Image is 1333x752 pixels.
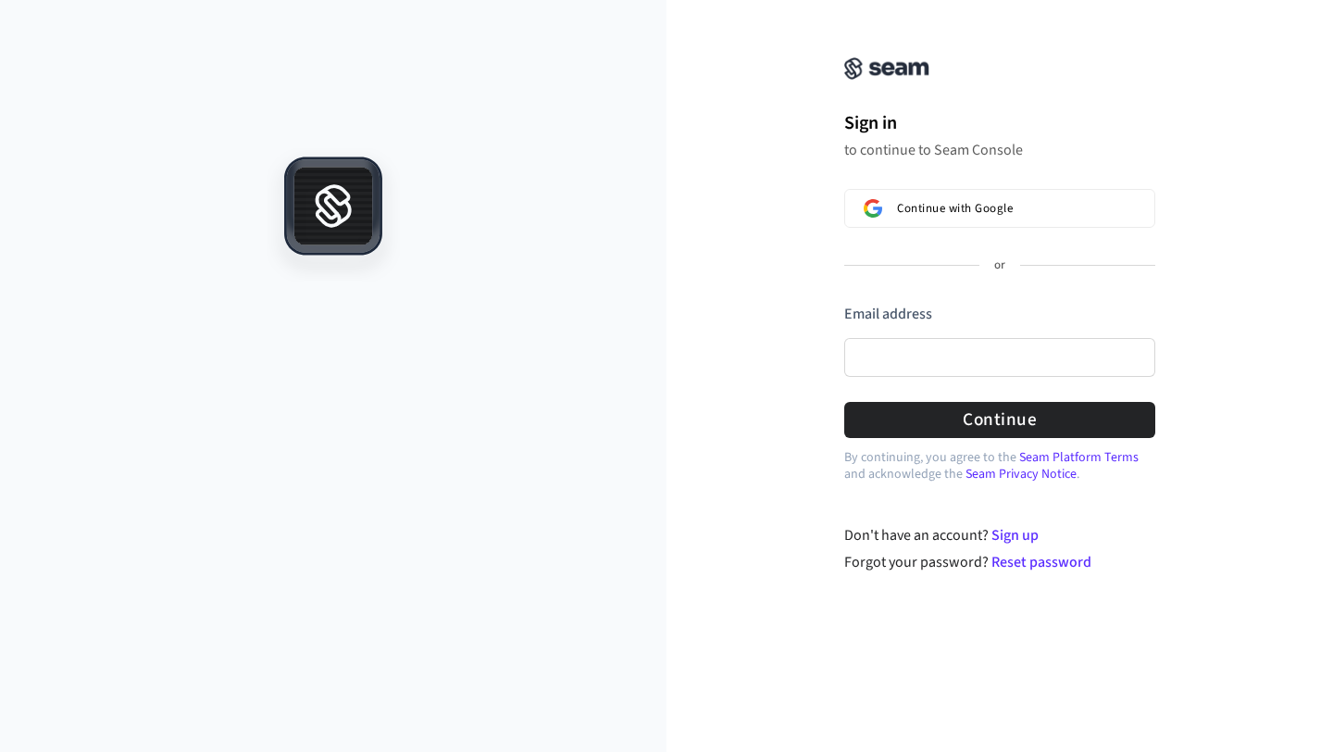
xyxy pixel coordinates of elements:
[844,304,932,324] label: Email address
[844,551,1156,573] div: Forgot your password?
[844,402,1155,438] button: Continue
[844,141,1155,159] p: to continue to Seam Console
[991,552,1091,572] a: Reset password
[844,524,1156,546] div: Don't have an account?
[991,525,1039,545] a: Sign up
[844,57,929,80] img: Seam Console
[844,109,1155,137] h1: Sign in
[965,465,1077,483] a: Seam Privacy Notice
[897,201,1013,216] span: Continue with Google
[864,199,882,218] img: Sign in with Google
[994,257,1005,274] p: or
[1019,448,1139,467] a: Seam Platform Terms
[844,189,1155,228] button: Sign in with GoogleContinue with Google
[844,449,1155,483] p: By continuing, you agree to the and acknowledge the .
